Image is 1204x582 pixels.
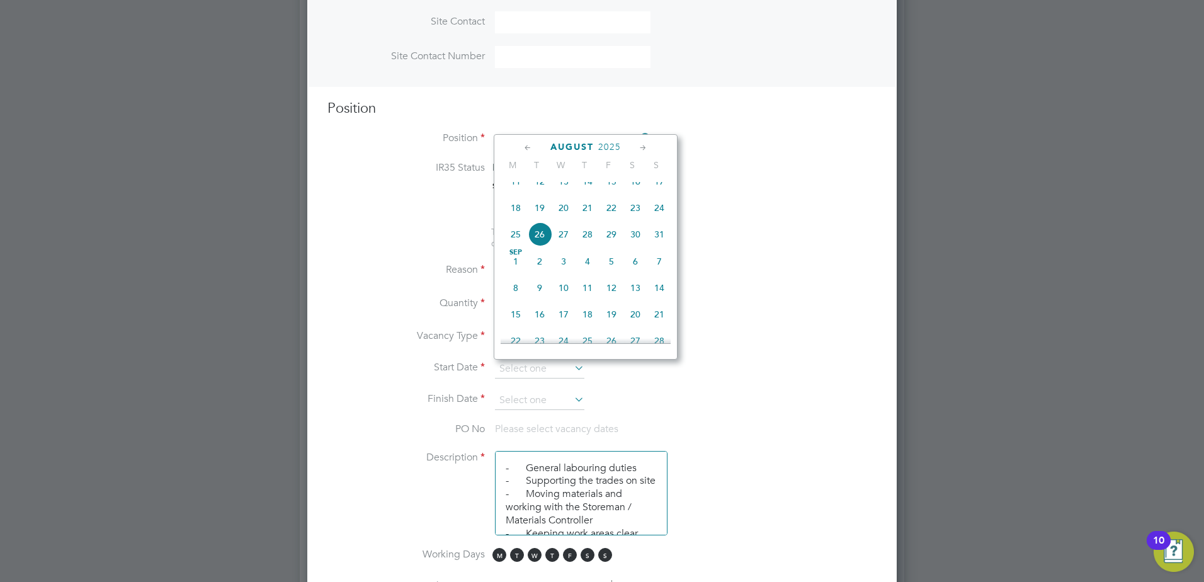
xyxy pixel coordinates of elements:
span: 29 [599,222,623,246]
input: Search for... [495,130,650,149]
span: 11 [504,169,528,193]
span: S [620,159,644,171]
span: 27 [623,329,647,353]
label: Reason [327,263,485,277]
span: 17 [647,169,671,193]
label: Working Days [327,548,485,561]
span: S [581,548,594,562]
span: 7 [647,249,671,273]
span: 13 [623,276,647,300]
span: 18 [504,196,528,220]
span: W [528,548,542,562]
span: 30 [623,222,647,246]
span: F [563,548,577,562]
span: S [598,548,612,562]
span: 12 [599,276,623,300]
span: M [501,159,525,171]
span: 28 [576,222,599,246]
span: 17 [552,302,576,326]
span: 8 [504,276,528,300]
span: 11 [576,276,599,300]
span: 31 [647,222,671,246]
span: 9 [528,276,552,300]
span: 1 [504,249,528,273]
span: 26 [528,222,552,246]
span: T [525,159,548,171]
label: Finish Date [327,392,485,406]
span: 21 [647,302,671,326]
span: 26 [599,329,623,353]
span: 23 [623,196,647,220]
span: 3 [552,249,576,273]
span: 19 [528,196,552,220]
span: 24 [552,329,576,353]
span: 10 [552,276,576,300]
span: W [548,159,572,171]
label: Start Date [327,361,485,374]
span: 18 [576,302,599,326]
span: 16 [623,169,647,193]
span: 16 [528,302,552,326]
input: Select one [495,360,584,379]
span: Inside IR35 [492,161,542,173]
span: 28 [647,329,671,353]
span: 25 [576,329,599,353]
span: 13 [552,169,576,193]
h3: Position [327,100,877,118]
div: 10 [1153,540,1164,557]
span: 14 [647,276,671,300]
label: Position [327,132,485,145]
span: 27 [552,222,576,246]
span: August [550,142,594,152]
span: Please select vacancy dates [495,423,618,435]
span: S [644,159,668,171]
span: 19 [599,302,623,326]
span: 2 [528,249,552,273]
button: Open Resource Center, 10 new notifications [1154,532,1194,572]
label: Site Contact [327,15,485,28]
label: Quantity [327,297,485,310]
span: 22 [504,329,528,353]
label: PO No [327,423,485,436]
span: F [596,159,620,171]
span: 21 [576,196,599,220]
label: Vacancy Type [327,329,485,343]
span: 2025 [598,142,621,152]
label: IR35 Status [327,161,485,174]
span: 14 [576,169,599,193]
input: Select one [495,391,584,410]
label: Description [327,451,485,464]
span: 24 [647,196,671,220]
span: 23 [528,329,552,353]
span: 22 [599,196,623,220]
label: Site Contact Number [327,50,485,63]
span: T [510,548,524,562]
span: T [572,159,596,171]
span: 15 [599,169,623,193]
span: 6 [623,249,647,273]
span: 20 [552,196,576,220]
span: 12 [528,169,552,193]
span: 15 [504,302,528,326]
span: M [492,548,506,562]
span: 25 [504,222,528,246]
span: 5 [599,249,623,273]
span: The status determination for this position can be updated after creating the vacancy [491,226,661,249]
span: 20 [623,302,647,326]
span: 4 [576,249,599,273]
span: T [545,548,559,562]
span: Sep [504,249,528,256]
strong: Status Determination Statement [492,181,608,190]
